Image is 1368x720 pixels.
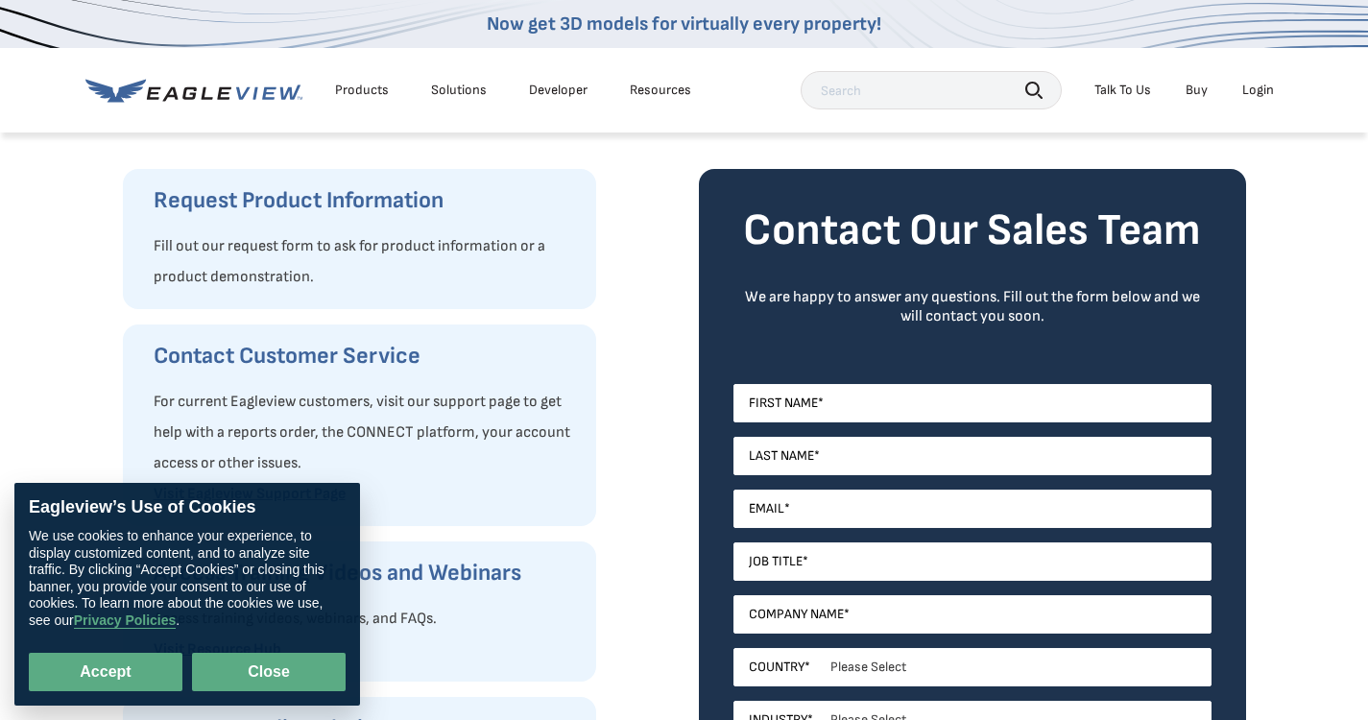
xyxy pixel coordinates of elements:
button: Accept [29,653,182,691]
div: We use cookies to enhance your experience, to display customized content, and to analyze site tra... [29,528,346,629]
div: Products [335,82,389,99]
a: Now get 3D models for virtually every property! [487,12,881,36]
input: Search [801,71,1062,109]
div: Resources [630,82,691,99]
h3: Access Training Videos and Webinars [154,558,577,588]
a: Developer [529,82,588,99]
p: Fill out our request form to ask for product information or a product demonstration. [154,231,577,293]
p: For current Eagleview customers, visit our support page to get help with a reports order, the CON... [154,387,577,479]
div: Talk To Us [1094,82,1151,99]
div: Solutions [431,82,487,99]
strong: Contact Our Sales Team [743,204,1201,257]
h3: Request Product Information [154,185,577,216]
button: Close [192,653,346,691]
h3: Contact Customer Service [154,341,577,372]
a: Buy [1186,82,1208,99]
div: We are happy to answer any questions. Fill out the form below and we will contact you soon. [733,288,1212,326]
a: Privacy Policies [74,612,177,629]
p: Access training videos, webinars, and FAQs. [154,604,577,635]
div: Login [1242,82,1274,99]
div: Eagleview’s Use of Cookies [29,497,346,518]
